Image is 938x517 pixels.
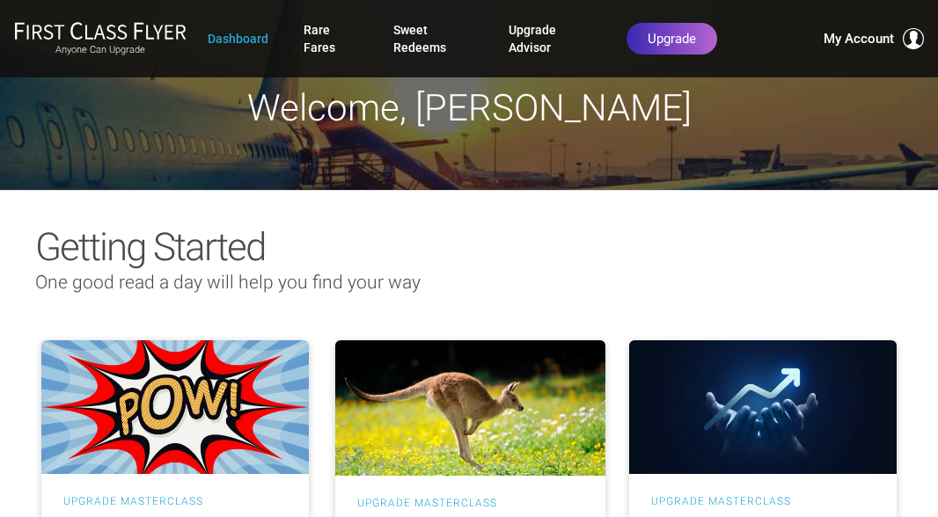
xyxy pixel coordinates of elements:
[208,23,268,55] a: Dashboard
[35,272,421,293] span: One good read a day will help you find your way
[357,498,583,508] h3: UPGRADE MASTERCLASS
[824,28,894,49] span: My Account
[824,28,924,49] button: My Account
[393,14,473,63] a: Sweet Redeems
[63,496,287,506] h3: UPGRADE MASTERCLASS
[509,14,591,63] a: Upgrade Advisor
[35,224,265,270] span: Getting Started
[651,496,875,506] h3: UPGRADE MASTERCLASS
[14,44,187,56] small: Anyone Can Upgrade
[14,21,187,40] img: First Class Flyer
[247,86,692,129] span: Welcome, [PERSON_NAME]
[304,14,358,63] a: Rare Fares
[627,23,717,55] a: Upgrade
[14,21,187,56] a: First Class FlyerAnyone Can Upgrade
